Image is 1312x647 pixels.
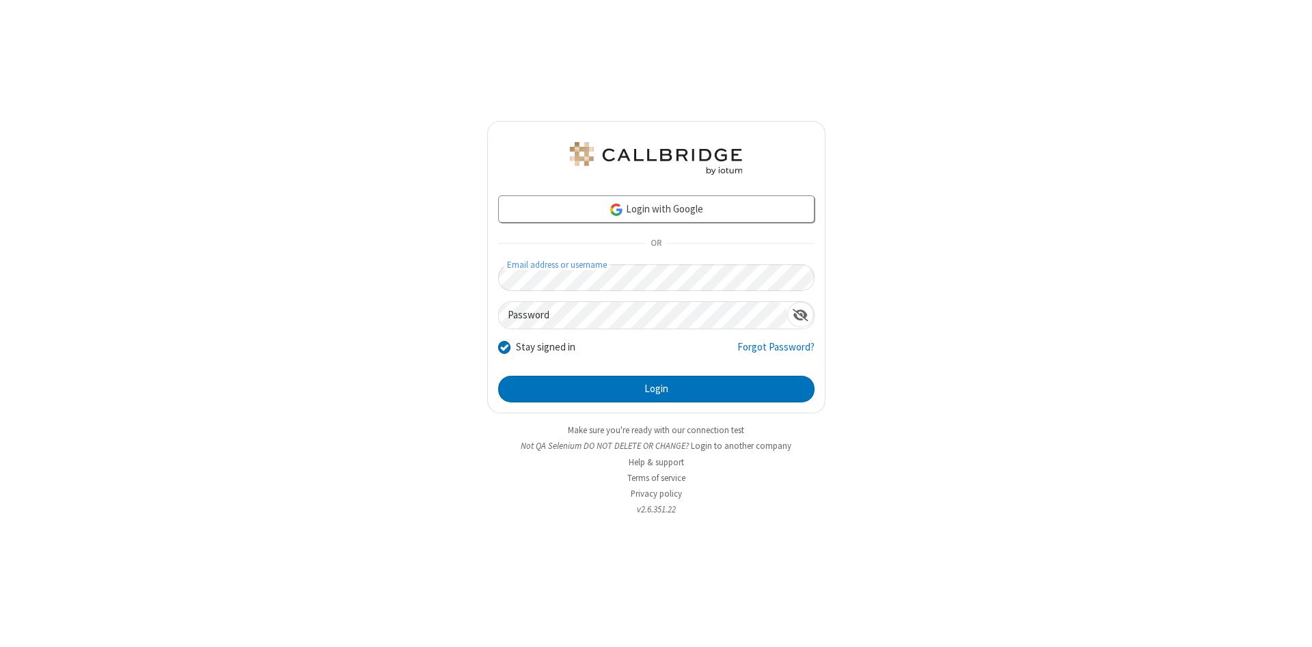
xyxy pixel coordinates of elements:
a: Forgot Password? [737,340,815,366]
a: Make sure you're ready with our connection test [568,424,744,436]
input: Email address or username [498,264,815,291]
a: Help & support [629,456,684,468]
button: Login to another company [691,439,791,452]
input: Password [499,302,787,329]
a: Login with Google [498,195,815,223]
button: Login [498,376,815,403]
div: Show password [787,302,814,327]
a: Terms of service [627,472,685,484]
li: Not QA Selenium DO NOT DELETE OR CHANGE? [487,439,825,452]
img: QA Selenium DO NOT DELETE OR CHANGE [567,142,745,175]
span: OR [645,234,667,253]
label: Stay signed in [516,340,575,355]
a: Privacy policy [631,488,682,499]
img: google-icon.png [609,202,624,217]
li: v2.6.351.22 [487,503,825,516]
